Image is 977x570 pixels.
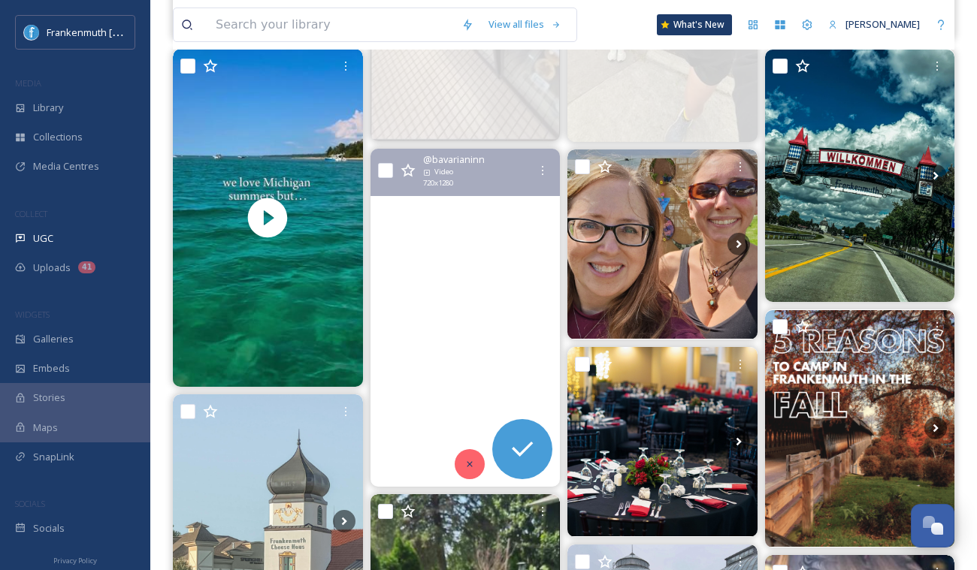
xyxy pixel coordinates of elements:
a: What's New [657,14,732,35]
span: Collections [33,130,83,144]
input: Search your library [208,8,454,41]
a: View all files [481,10,569,39]
span: Uploads [33,261,71,275]
span: Frankenmuth [US_STATE] [47,25,160,39]
img: 🍂✨5 Reasons to Camp in Frankenmuth in the Fall✨🍂⁠ ⁠ 1. Fall Colors 🍁– The trees along the Cass Ri... [765,310,955,547]
span: Maps [33,421,58,435]
span: MEDIA [15,77,41,89]
span: [PERSON_NAME] [845,17,920,31]
span: Media Centres [33,159,99,173]
img: Social%20Media%20PFP%202025.jpg [24,25,39,40]
span: 720 x 1280 [423,178,453,188]
span: Privacy Policy [53,556,97,565]
span: Video [434,167,453,177]
span: COLLECT [15,208,47,219]
a: Privacy Policy [53,550,97,568]
span: WIDGETS [15,309,50,320]
span: Embeds [33,361,70,375]
span: @ bavarianinn [423,152,485,167]
video: Join us for Walker on the Water this Friday, September 12! 😍 Buy your ticket today on Eventbrite.... [370,149,560,487]
span: Socials [33,521,65,535]
div: 41 [78,261,95,273]
span: Galleries [33,332,74,346]
span: Library [33,101,63,115]
img: 📍frankenmuth 🇩🇪💕 [765,50,955,302]
span: UGC [33,231,53,246]
a: [PERSON_NAME] [821,10,927,39]
span: SnapLink [33,450,74,464]
img: thumbnail [173,49,363,387]
button: Open Chat [911,504,954,547]
span: SOCIALS [15,498,45,509]
img: Make your holiday party one to remember at Black Star Farms!⁠ ⁠ From intimate gatherings to full-... [567,347,758,537]
span: Stories [33,391,65,405]
img: Thats a rap! Our first vendor show as RN² Printing and it was a success! Meet some really great p... [567,149,758,339]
